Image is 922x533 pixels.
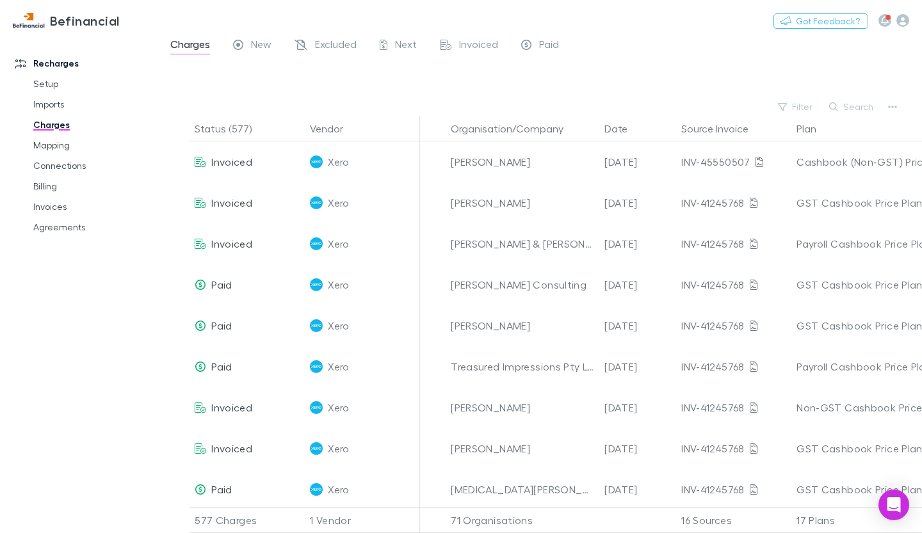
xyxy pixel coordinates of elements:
div: INV-41245768 [681,264,786,305]
span: Xero [328,428,349,469]
a: Invoices [20,196,166,217]
span: Invoiced [211,442,252,454]
div: [PERSON_NAME] [451,182,594,223]
div: 1 Vendor [305,507,420,533]
div: [DATE] [599,223,676,264]
div: INV-41245768 [681,387,786,428]
span: Paid [211,319,232,331]
div: INV-41245768 [681,223,786,264]
div: [PERSON_NAME] & [PERSON_NAME] [451,223,594,264]
span: Xero [328,182,349,223]
div: [PERSON_NAME] Consulting [451,264,594,305]
img: Xero's Logo [310,155,323,168]
h3: Befinancial [50,13,120,28]
span: Paid [211,483,232,495]
img: Xero's Logo [310,442,323,455]
span: Xero [328,264,349,305]
div: [DATE] [599,305,676,346]
div: 71 Organisations [446,507,599,533]
a: Agreements [20,217,166,237]
img: Xero's Logo [310,401,323,414]
img: Xero's Logo [310,360,323,373]
button: Status (577) [195,116,267,141]
img: Befinancial's Logo [13,13,45,28]
span: Xero [328,141,349,182]
div: [PERSON_NAME] [451,428,594,469]
img: Xero's Logo [310,483,323,496]
span: Paid [539,38,559,54]
span: Xero [328,469,349,510]
span: Xero [328,223,349,264]
span: Invoiced [459,38,498,54]
span: Charges [170,38,210,54]
div: INV-41245768 [681,428,786,469]
span: Invoiced [211,155,252,168]
div: [DATE] [599,346,676,387]
span: Xero [328,346,349,387]
a: Charges [20,115,166,135]
a: Billing [20,176,166,196]
img: Xero's Logo [310,196,323,209]
button: Source Invoice [681,116,764,141]
a: Connections [20,155,166,176]
a: Recharges [3,53,166,74]
span: Invoiced [211,196,252,209]
img: Xero's Logo [310,237,323,250]
div: Treasured Impressions Pty Ltd [451,346,594,387]
div: [DATE] [599,141,676,182]
div: INV-45550507 [681,141,786,182]
div: [DATE] [599,387,676,428]
button: Organisation/Company [451,116,579,141]
div: [DATE] [599,469,676,510]
div: Open Intercom Messenger [878,489,909,520]
div: [PERSON_NAME] [451,141,594,182]
span: Paid [211,360,232,372]
img: Xero's Logo [310,278,323,291]
a: Imports [20,94,166,115]
button: Filter [772,99,820,115]
img: Xero's Logo [310,319,323,332]
a: Setup [20,74,166,94]
span: Paid [211,278,232,290]
span: Xero [328,305,349,346]
span: Excluded [315,38,357,54]
button: Vendor [310,116,359,141]
button: Search [823,99,881,115]
button: Got Feedback? [773,13,868,29]
div: 577 Charges [190,507,305,533]
span: Invoiced [211,401,252,413]
span: Next [395,38,417,54]
a: Mapping [20,135,166,155]
div: INV-41245768 [681,469,786,510]
button: Plan [797,116,832,141]
div: [DATE] [599,264,676,305]
span: Invoiced [211,237,252,250]
div: [PERSON_NAME] [451,387,594,428]
span: Xero [328,387,349,428]
div: [DATE] [599,182,676,223]
div: 16 Sources [676,507,791,533]
span: New [251,38,271,54]
div: [PERSON_NAME] [451,305,594,346]
div: INV-41245768 [681,346,786,387]
div: INV-41245768 [681,305,786,346]
a: Befinancial [5,5,127,36]
div: [MEDICAL_DATA][PERSON_NAME] [451,469,594,510]
div: [DATE] [599,428,676,469]
div: INV-41245768 [681,182,786,223]
button: Date [604,116,643,141]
